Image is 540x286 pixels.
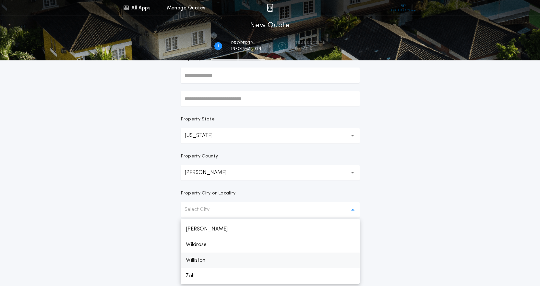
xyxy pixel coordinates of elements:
p: Property State [181,116,215,123]
p: Property County [181,153,218,160]
ul: Select City [181,219,360,284]
p: [PERSON_NAME] [185,169,237,177]
img: img [267,4,273,12]
p: Select City [185,206,220,214]
span: details [295,46,326,52]
span: information [231,46,261,52]
p: Property City or Locality [181,190,236,197]
p: Wildrose [181,237,360,253]
button: [US_STATE] [181,128,360,143]
h2: 2 [281,44,283,49]
h2: 1 [218,44,219,49]
p: Williston [181,253,360,268]
p: [US_STATE] [185,132,223,140]
img: vs-icon [391,5,415,11]
button: [PERSON_NAME] [181,165,360,180]
span: Transaction [295,41,326,46]
p: [PERSON_NAME] [181,221,360,237]
h1: New Quote [250,20,290,31]
span: Property [231,41,261,46]
button: Select City [181,202,360,218]
p: Zahl [181,268,360,284]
